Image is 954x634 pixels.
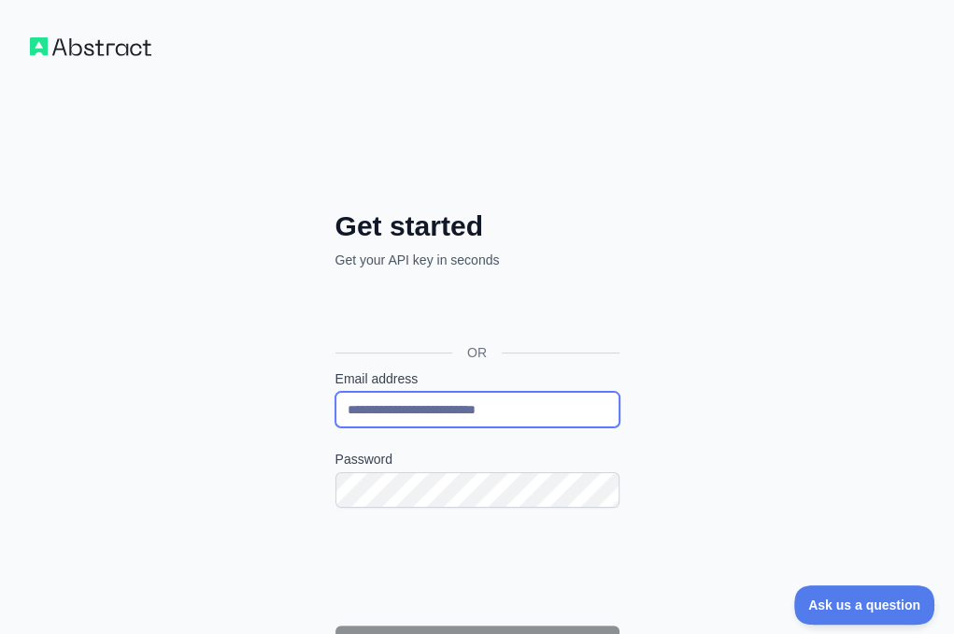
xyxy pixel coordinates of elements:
label: Password [335,450,619,468]
iframe: Schaltfläche „Über Google anmelden“ [326,290,625,331]
span: OR [452,343,502,362]
label: Email address [335,369,619,388]
p: Get your API key in seconds [335,251,619,269]
h2: Get started [335,209,619,243]
iframe: reCAPTCHA [335,530,619,603]
img: Workflow [30,37,151,56]
iframe: Toggle Customer Support [794,585,935,625]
